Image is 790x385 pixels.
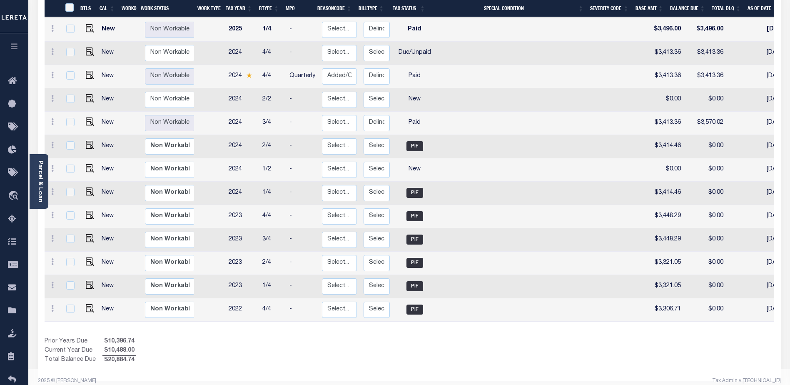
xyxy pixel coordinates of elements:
[98,228,121,252] td: New
[98,135,121,158] td: New
[684,158,727,182] td: $0.00
[286,135,319,158] td: -
[416,377,781,385] div: Tax Admin v.[TECHNICAL_ID]
[225,205,259,228] td: 2023
[684,88,727,112] td: $0.00
[393,42,436,65] td: Due/Unpaid
[259,158,286,182] td: 1/2
[259,182,286,205] td: 1/4
[684,182,727,205] td: $0.00
[286,112,319,135] td: -
[649,42,684,65] td: $3,413.36
[406,305,423,315] span: PIF
[393,112,436,135] td: Paid
[286,275,319,298] td: -
[649,158,684,182] td: $0.00
[98,158,121,182] td: New
[98,65,121,88] td: New
[225,252,259,275] td: 2023
[259,228,286,252] td: 3/4
[406,258,423,268] span: PIF
[406,141,423,151] span: PIF
[225,135,259,158] td: 2024
[286,18,319,42] td: -
[393,65,436,88] td: Paid
[684,252,727,275] td: $0.00
[259,65,286,88] td: 4/4
[684,42,727,65] td: $3,413.36
[102,356,136,365] span: $20,884.74
[225,182,259,205] td: 2024
[684,205,727,228] td: $0.00
[406,235,423,245] span: PIF
[225,112,259,135] td: 2024
[286,42,319,65] td: -
[649,182,684,205] td: $3,414.46
[98,112,121,135] td: New
[259,275,286,298] td: 1/4
[684,135,727,158] td: $0.00
[32,377,409,385] div: 2025 © [PERSON_NAME].
[286,158,319,182] td: -
[246,72,252,78] img: Star.svg
[649,112,684,135] td: $3,413.36
[98,42,121,65] td: New
[225,228,259,252] td: 2023
[8,191,21,202] i: travel_explore
[259,298,286,322] td: 4/4
[98,298,121,322] td: New
[684,228,727,252] td: $0.00
[259,88,286,112] td: 2/2
[406,211,423,221] span: PIF
[259,205,286,228] td: 4/4
[286,88,319,112] td: -
[684,65,727,88] td: $3,413.36
[37,160,43,202] a: Parcel & Loan
[259,112,286,135] td: 3/4
[286,182,319,205] td: -
[45,346,102,355] td: Current Year Due
[102,346,136,355] span: $10,488.00
[102,337,136,346] span: $10,396.74
[286,228,319,252] td: -
[286,252,319,275] td: -
[393,158,436,182] td: New
[98,182,121,205] td: New
[684,275,727,298] td: $0.00
[393,88,436,112] td: New
[649,205,684,228] td: $3,448.29
[225,88,259,112] td: 2024
[225,158,259,182] td: 2024
[406,188,423,198] span: PIF
[649,18,684,42] td: $3,496.00
[649,65,684,88] td: $3,413.36
[649,135,684,158] td: $3,414.46
[225,275,259,298] td: 2023
[259,252,286,275] td: 2/4
[286,298,319,322] td: -
[684,112,727,135] td: $3,570.02
[98,252,121,275] td: New
[649,252,684,275] td: $3,321.05
[45,355,102,365] td: Total Balance Due
[286,65,319,88] td: Quarterly
[684,18,727,42] td: $3,496.00
[45,337,102,346] td: Prior Years Due
[98,275,121,298] td: New
[225,65,259,88] td: 2024
[98,88,121,112] td: New
[684,298,727,322] td: $0.00
[225,18,259,42] td: 2025
[98,18,121,42] td: New
[259,18,286,42] td: 1/4
[649,298,684,322] td: $3,306.71
[649,228,684,252] td: $3,448.29
[286,205,319,228] td: -
[259,42,286,65] td: 4/4
[406,281,423,291] span: PIF
[98,205,121,228] td: New
[649,275,684,298] td: $3,321.05
[649,88,684,112] td: $0.00
[225,42,259,65] td: 2024
[225,298,259,322] td: 2022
